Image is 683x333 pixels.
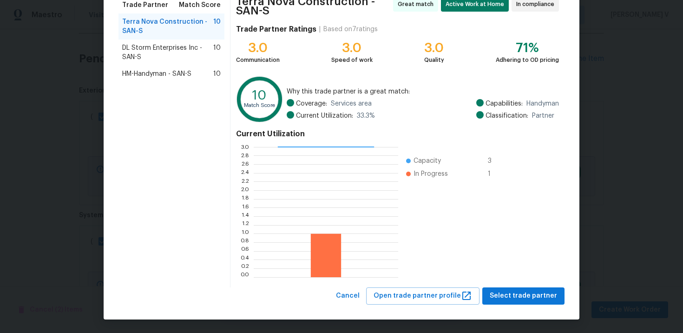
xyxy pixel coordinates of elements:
text: Match Score [244,103,275,108]
div: 3.0 [424,43,444,53]
span: Coverage: [296,99,327,108]
span: 10 [213,17,221,36]
text: 1.2 [242,222,249,228]
text: 1.0 [242,231,249,236]
div: | [316,25,323,34]
span: 10 [213,43,221,62]
text: 2.0 [241,187,249,193]
text: 1.4 [242,213,249,219]
span: Partner [532,111,554,120]
div: Adhering to OD pricing [496,55,559,65]
text: 0.2 [241,266,249,271]
div: 3.0 [236,43,280,53]
span: 1 [488,169,503,179]
div: 3.0 [331,43,373,53]
span: Capacity [414,156,441,166]
span: 3 [488,156,503,166]
span: In Progress [414,169,448,179]
span: Services area [331,99,372,108]
div: 71% [496,43,559,53]
button: Open trade partner profile [366,287,479,305]
span: Trade Partner [122,0,168,10]
span: Handyman [526,99,559,108]
text: 3.0 [241,144,249,150]
span: Why this trade partner is a great match: [287,87,559,96]
span: Classification: [486,111,528,120]
text: 2.2 [241,179,249,184]
span: Terra Nova Construction - SAN-S [122,17,213,36]
text: 2.6 [241,161,249,167]
text: 1.8 [242,196,249,202]
button: Cancel [332,287,363,305]
span: Select trade partner [490,290,557,302]
text: 0.8 [240,240,249,245]
span: DL Storm Enterprises Inc - SAN-S [122,43,213,62]
span: Match Score [179,0,221,10]
h4: Current Utilization [236,129,559,139]
text: 0.4 [240,257,249,262]
text: 1.6 [242,205,249,210]
button: Select trade partner [482,287,565,305]
div: Based on 7 ratings [323,25,378,34]
div: Speed of work [331,55,373,65]
span: Current Utilization: [296,111,353,120]
h4: Trade Partner Ratings [236,25,316,34]
span: 10 [213,69,221,79]
text: 0.0 [240,274,249,280]
text: 0.6 [241,248,249,254]
div: Quality [424,55,444,65]
text: 10 [252,89,267,102]
span: 33.3 % [357,111,375,120]
span: Open trade partner profile [374,290,472,302]
text: 2.4 [241,170,249,176]
span: Capabilities: [486,99,523,108]
span: HM-Handyman - SAN-S [122,69,191,79]
span: Cancel [336,290,360,302]
text: 2.8 [241,153,249,158]
div: Communication [236,55,280,65]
